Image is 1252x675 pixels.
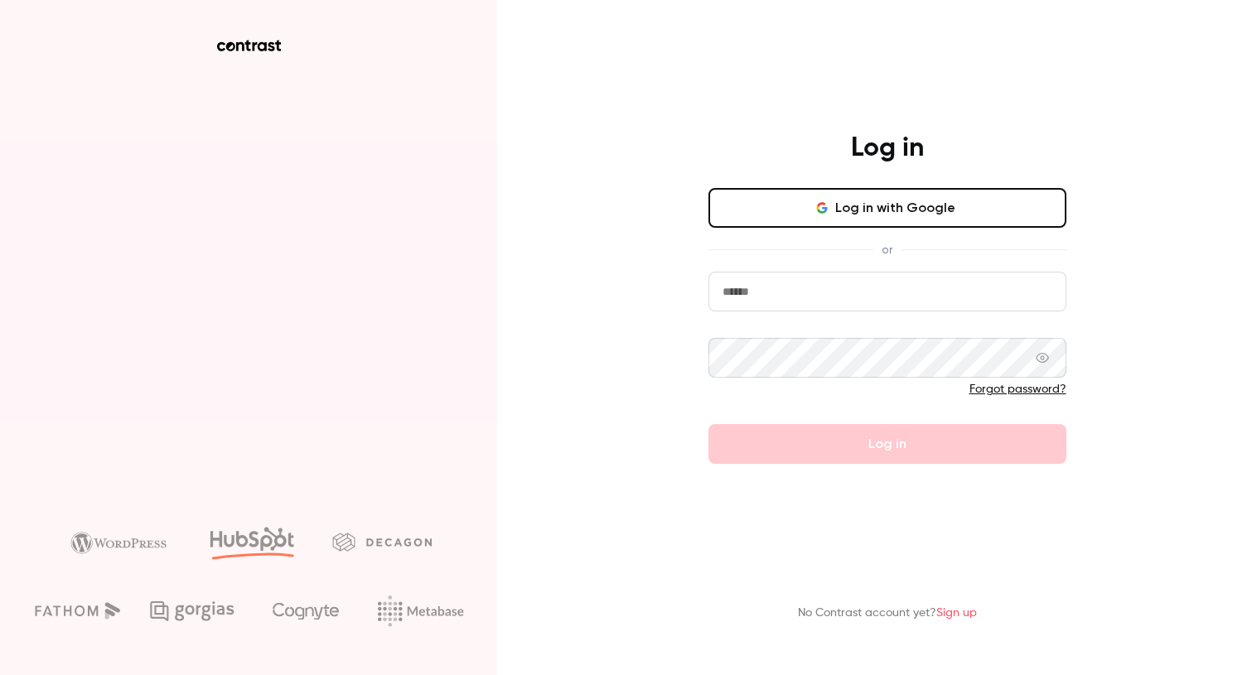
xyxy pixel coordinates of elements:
a: Forgot password? [969,383,1066,395]
a: Sign up [936,607,977,619]
h4: Log in [851,132,924,165]
p: No Contrast account yet? [798,605,977,622]
span: or [873,241,901,258]
img: decagon [332,533,432,551]
button: Log in with Google [708,188,1066,228]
